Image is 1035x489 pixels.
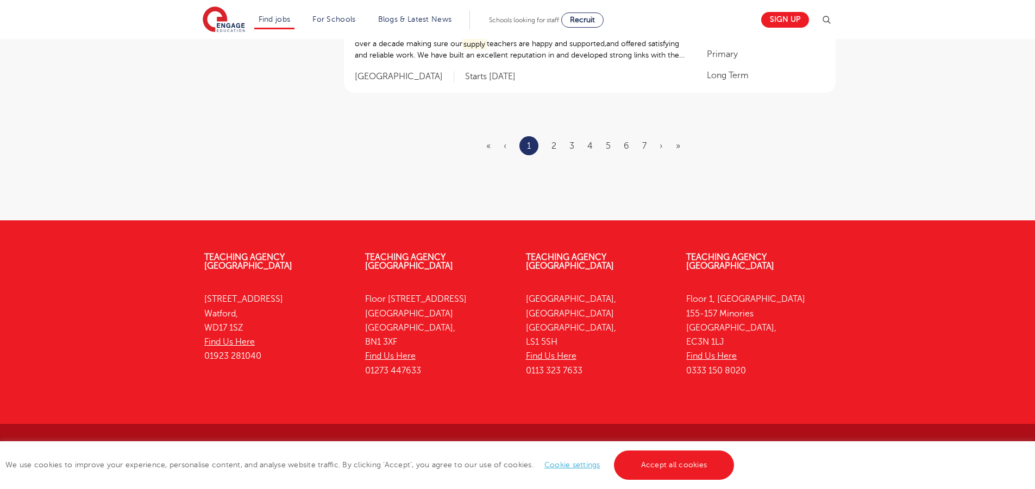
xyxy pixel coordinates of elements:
[686,252,774,271] a: Teaching Agency [GEOGRAPHIC_DATA]
[761,12,809,28] a: Sign up
[204,252,292,271] a: Teaching Agency [GEOGRAPHIC_DATA]
[203,7,245,34] img: Engage Education
[365,252,453,271] a: Teaching Agency [GEOGRAPHIC_DATA]
[365,292,510,378] p: Floor [STREET_ADDRESS] [GEOGRAPHIC_DATA] [GEOGRAPHIC_DATA], BN1 3XF 01273 447633
[561,12,604,28] a: Recruit
[526,252,614,271] a: Teaching Agency [GEOGRAPHIC_DATA]
[5,461,737,469] span: We use cookies to improve your experience, personalise content, and analyse website traffic. By c...
[259,15,291,23] a: Find jobs
[676,141,680,151] a: Last
[587,141,593,151] a: 4
[544,461,600,469] a: Cookie settings
[365,351,416,361] a: Find Us Here
[204,292,349,363] p: [STREET_ADDRESS] Watford, WD17 1SZ 01923 281040
[707,48,824,61] p: Primary
[355,71,454,82] span: [GEOGRAPHIC_DATA]
[486,141,491,151] span: «
[606,141,611,151] a: 5
[570,16,595,24] span: Recruit
[355,27,686,61] p: Job description: Job description: Teachers At Engage Education, we’ve spent over a decade making ...
[569,141,574,151] a: 3
[526,351,576,361] a: Find Us Here
[614,450,735,480] a: Accept all cookies
[551,141,556,151] a: 2
[489,16,559,24] span: Schools looking for staff
[378,15,452,23] a: Blogs & Latest News
[660,141,663,151] a: Next
[707,69,824,82] p: Long Term
[204,337,255,347] a: Find Us Here
[686,351,737,361] a: Find Us Here
[465,71,516,82] p: Starts [DATE]
[504,141,506,151] span: ‹
[527,139,531,153] a: 1
[462,39,487,50] mark: supply
[526,292,670,378] p: [GEOGRAPHIC_DATA], [GEOGRAPHIC_DATA] [GEOGRAPHIC_DATA], LS1 5SH 0113 323 7633
[624,141,629,151] a: 6
[312,15,355,23] a: For Schools
[642,141,647,151] a: 7
[686,292,831,378] p: Floor 1, [GEOGRAPHIC_DATA] 155-157 Minories [GEOGRAPHIC_DATA], EC3N 1LJ 0333 150 8020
